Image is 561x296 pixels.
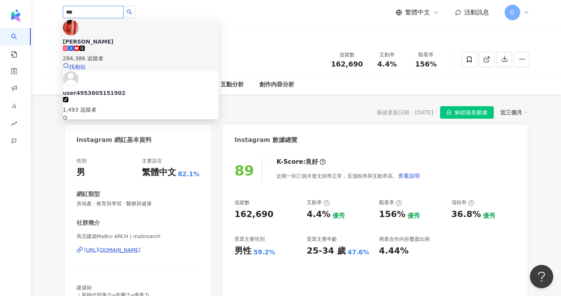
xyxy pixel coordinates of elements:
[377,109,433,116] div: 最後更新日期：[DATE]
[253,248,275,257] div: 59.2%
[234,136,297,144] div: Instagram 數據總覽
[500,107,528,117] div: 近三個月
[11,116,17,133] span: rise
[331,51,363,59] div: 追蹤數
[63,71,79,87] img: KOL Avatar
[446,110,452,115] span: lock
[379,245,409,257] div: 4.44%
[77,200,200,207] span: 房地產 · 教育與學習 · 醫療與健康
[332,212,345,220] div: 優秀
[411,51,441,59] div: 觀看率
[234,199,250,206] div: 追蹤數
[307,245,346,257] div: 25-34 歲
[276,168,420,184] div: 近期一到三個月發文頻率正常，且漲粉率與互動率高。
[398,168,420,184] button: 查看說明
[234,236,265,243] div: 受眾主要性別
[407,212,420,220] div: 優秀
[306,158,318,166] div: 良好
[377,60,397,68] span: 4.4%
[379,236,430,243] div: 商業合作內容覆蓋比例
[77,233,200,240] span: 馬兄建築MaBro ARCH | mabroarch
[142,166,176,179] div: 繁體中文
[63,116,68,121] span: search
[331,60,363,68] span: 162,690
[63,38,218,46] div: [PERSON_NAME]
[510,8,514,17] span: O
[483,212,495,220] div: 優秀
[77,166,85,179] div: 男
[11,28,26,58] a: search
[63,54,218,63] div: 284,386 追蹤者
[63,89,218,97] div: user4953805151902
[307,208,330,221] div: 4.4%
[77,158,87,165] div: 性別
[142,158,162,165] div: 主要語言
[220,80,244,89] div: 互動分析
[530,265,553,288] iframe: Help Scout Beacon - Open
[234,208,273,221] div: 162,690
[276,158,326,166] div: K-Score :
[63,20,79,35] img: KOL Avatar
[234,245,252,257] div: 男性
[379,208,405,221] div: 156%
[234,163,254,179] div: 89
[259,80,294,89] div: 創作內容分析
[372,51,402,59] div: 互動率
[464,9,489,16] span: 活動訊息
[127,9,132,15] span: search
[398,173,420,179] span: 查看說明
[77,247,200,254] a: [URL][DOMAIN_NAME]
[77,136,152,144] div: Instagram 網紅基本資料
[307,199,330,206] div: 互動率
[9,9,22,22] img: logo icon
[63,64,86,70] a: 找相似
[84,247,141,254] div: [URL][DOMAIN_NAME]
[63,105,218,114] div: 1,493 追蹤者
[77,219,100,227] div: 社群簡介
[348,248,369,257] div: 47.6%
[69,64,86,70] span: 找相似
[455,107,488,119] span: 解鎖最新數據
[307,236,337,243] div: 受眾主要年齡
[405,8,430,17] span: 繁體中文
[379,199,402,206] div: 觀看率
[451,199,474,206] div: 漲粉率
[451,208,481,221] div: 36.8%
[178,170,200,179] span: 82.1%
[415,60,437,68] span: 156%
[440,106,494,119] button: 解鎖最新數據
[77,190,100,198] div: 網紅類型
